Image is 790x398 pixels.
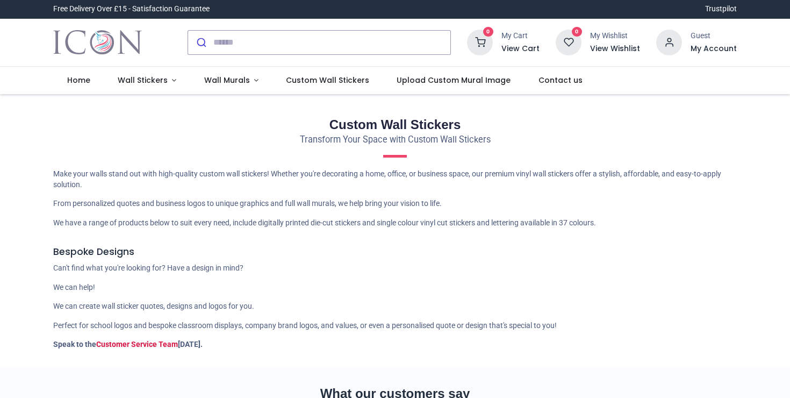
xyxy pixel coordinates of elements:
sup: 0 [572,27,582,37]
div: My Cart [501,31,540,41]
span: Wall Stickers [118,75,168,86]
a: Logo of Icon Wall Stickers [53,27,142,58]
button: Submit [188,31,213,54]
span: Contact us [538,75,583,86]
img: Icon Wall Stickers [53,27,142,58]
span: Custom Wall Stickers [286,75,369,86]
a: Customer Service Team [96,340,178,349]
p: From personalized quotes and business logos to unique graphics and full wall murals, we help brin... [53,198,737,209]
a: 0 [467,37,493,46]
a: Trustpilot [705,4,737,15]
a: Wall Stickers [104,67,190,95]
a: My Account [691,44,737,54]
span: Home [67,75,90,86]
p: Can't find what you're looking for? Have a design in mind? [53,263,737,274]
div: My Wishlist [590,31,640,41]
div: Guest [691,31,737,41]
div: Free Delivery Over £15 - Satisfaction Guarantee [53,4,210,15]
a: View Cart [501,44,540,54]
a: View Wishlist [590,44,640,54]
a: Wall Murals [190,67,272,95]
h5: Bespoke Designs [53,245,737,259]
p: Perfect for school logos and bespoke classroom displays, company brand logos, and values, or even... [53,321,737,331]
span: Wall Murals [204,75,250,86]
sup: 0 [483,27,493,37]
p: We have a range of products below to suit every need, include digitally printed die-cut stickers ... [53,218,737,229]
h2: Custom Wall Stickers [53,116,737,134]
p: We can create wall sticker quotes, designs and logos for you. [53,301,737,312]
p: Transform Your Space with Custom Wall Stickers [53,134,737,146]
span: Upload Custom Mural Image [397,75,511,86]
a: 0 [556,37,581,46]
p: We can help! [53,282,737,293]
p: Make your walls stand out with high-quality custom wall stickers! Whether you're decorating a hom... [53,169,737,190]
strong: Speak to the [DATE]. [53,340,203,349]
